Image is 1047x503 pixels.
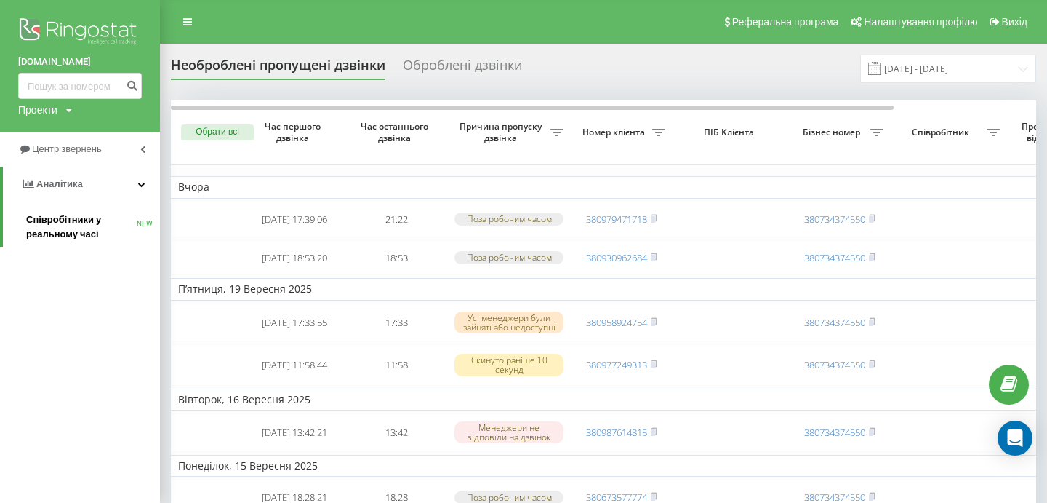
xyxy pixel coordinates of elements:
[796,127,870,138] span: Бізнес номер
[244,304,345,342] td: [DATE] 17:33:55
[36,178,83,189] span: Аналiтика
[454,251,563,264] div: Поза робочим часом
[898,127,987,138] span: Співробітник
[18,73,142,99] input: Пошук за номером
[732,16,839,28] span: Реферальна програма
[454,213,563,225] div: Поза робочим часом
[804,251,865,264] a: 380734374550
[18,15,142,51] img: Ringostat logo
[345,304,447,342] td: 17:33
[454,354,563,376] div: Скинуто раніше 10 секунд
[244,413,345,452] td: [DATE] 13:42:21
[26,213,137,242] span: Співробітники у реальному часі
[586,316,647,329] a: 380958924754
[171,58,385,80] div: Необроблені пропущені дзвінки
[586,426,647,439] a: 380987614815
[345,344,447,385] td: 11:58
[244,344,345,385] td: [DATE] 11:58:44
[1002,16,1027,28] span: Вихід
[586,213,647,226] a: 380979471718
[345,413,447,452] td: 13:42
[244,240,345,276] td: [DATE] 18:53:20
[345,202,447,237] td: 21:22
[3,167,160,202] a: Аналiтика
[18,103,57,117] div: Проекти
[685,127,777,138] span: ПІБ Клієнта
[403,58,522,80] div: Оброблені дзвінки
[804,213,865,226] a: 380734374550
[244,202,345,237] td: [DATE] 17:39:06
[181,124,254,140] button: Обрати всі
[804,358,865,371] a: 380734374550
[32,143,102,154] span: Центр звернень
[26,207,160,247] a: Співробітники у реальному часіNEW
[454,421,563,443] div: Менеджери не відповіли на дзвінок
[454,121,550,143] span: Причина пропуску дзвінка
[578,127,652,138] span: Номер клієнта
[998,421,1032,456] div: Open Intercom Messenger
[586,358,647,371] a: 380977249313
[586,251,647,264] a: 380930962684
[18,55,142,69] a: [DOMAIN_NAME]
[804,316,865,329] a: 380734374550
[864,16,977,28] span: Налаштування профілю
[357,121,436,143] span: Час останнього дзвінка
[255,121,334,143] span: Час першого дзвінка
[345,240,447,276] td: 18:53
[804,426,865,439] a: 380734374550
[454,312,563,333] div: Усі менеджери були зайняті або недоступні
